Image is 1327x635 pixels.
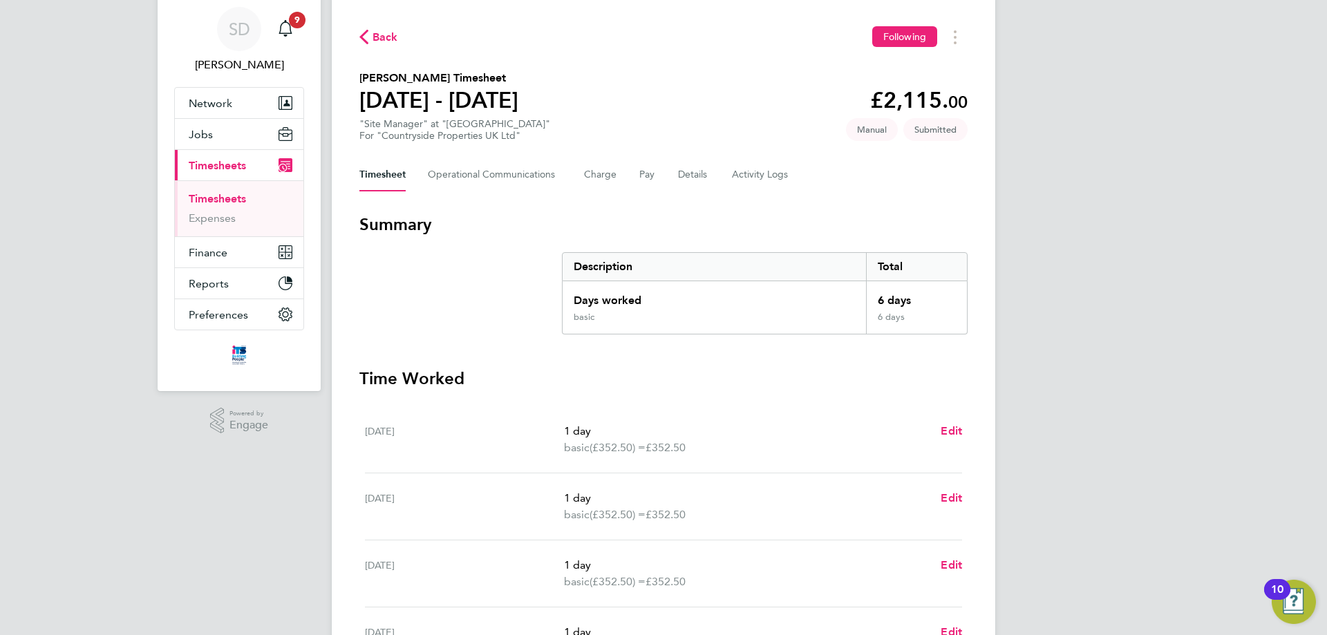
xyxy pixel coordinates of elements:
[941,558,962,571] span: Edit
[646,441,686,454] span: £352.50
[229,20,250,38] span: SD
[189,192,246,205] a: Timesheets
[174,57,304,73] span: Stuart Douglas
[564,439,590,456] span: basic
[639,158,656,191] button: Pay
[590,575,646,588] span: (£352.50) =
[289,12,305,28] span: 9
[175,180,303,236] div: Timesheets
[359,214,968,236] h3: Summary
[584,158,617,191] button: Charge
[365,423,564,456] div: [DATE]
[229,344,249,366] img: itsconstruction-logo-retina.png
[359,70,518,86] h2: [PERSON_NAME] Timesheet
[564,557,930,574] p: 1 day
[1271,589,1283,607] div: 10
[941,557,962,574] a: Edit
[866,312,967,334] div: 6 days
[866,253,967,281] div: Total
[872,26,937,47] button: Following
[359,368,968,390] h3: Time Worked
[189,211,236,225] a: Expenses
[732,158,790,191] button: Activity Logs
[174,7,304,73] a: SD[PERSON_NAME]
[590,508,646,521] span: (£352.50) =
[941,424,962,437] span: Edit
[574,312,594,323] div: basic
[189,159,246,172] span: Timesheets
[359,86,518,114] h1: [DATE] - [DATE]
[678,158,710,191] button: Details
[883,30,926,43] span: Following
[941,423,962,439] a: Edit
[189,308,248,321] span: Preferences
[564,423,930,439] p: 1 day
[189,97,232,110] span: Network
[866,281,967,312] div: 6 days
[175,237,303,267] button: Finance
[189,246,227,259] span: Finance
[359,28,398,46] button: Back
[359,130,550,142] div: For "Countryside Properties UK Ltd"
[590,441,646,454] span: (£352.50) =
[359,158,406,191] button: Timesheet
[189,277,229,290] span: Reports
[948,92,968,112] span: 00
[174,344,304,366] a: Go to home page
[941,491,962,504] span: Edit
[562,252,968,334] div: Summary
[175,299,303,330] button: Preferences
[941,490,962,506] a: Edit
[564,490,930,506] p: 1 day
[175,119,303,149] button: Jobs
[943,26,968,48] button: Timesheets Menu
[359,118,550,142] div: "Site Manager" at "[GEOGRAPHIC_DATA]"
[428,158,562,191] button: Operational Communications
[563,281,866,312] div: Days worked
[175,88,303,118] button: Network
[846,118,898,141] span: This timesheet was manually created.
[564,506,590,523] span: basic
[563,253,866,281] div: Description
[1272,580,1316,624] button: Open Resource Center, 10 new notifications
[229,408,268,419] span: Powered by
[365,490,564,523] div: [DATE]
[646,508,686,521] span: £352.50
[210,408,269,434] a: Powered byEngage
[870,87,968,113] app-decimal: £2,115.
[272,7,299,51] a: 9
[564,574,590,590] span: basic
[175,150,303,180] button: Timesheets
[229,419,268,431] span: Engage
[646,575,686,588] span: £352.50
[365,557,564,590] div: [DATE]
[189,128,213,141] span: Jobs
[373,29,398,46] span: Back
[903,118,968,141] span: This timesheet is Submitted.
[175,268,303,298] button: Reports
